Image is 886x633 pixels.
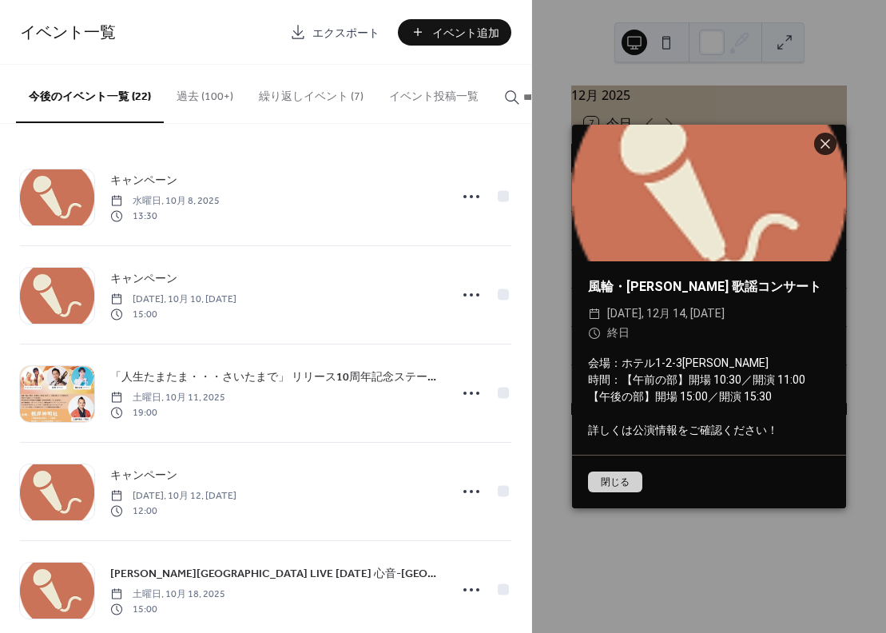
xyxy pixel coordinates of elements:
span: 「人生たまたま・・・さいたまで」 リリース10周年記念ステージ！ [110,369,439,386]
span: 終日 [607,324,630,343]
span: 13:30 [110,209,220,223]
span: 土曜日, 10月 11, 2025 [110,391,225,405]
span: エクスポート [312,25,379,42]
a: キャンペーン [110,171,177,189]
button: イベント投稿一覧 [376,65,491,121]
span: イベント一覧 [20,18,116,49]
button: イベント追加 [398,19,511,46]
span: キャンペーン [110,468,177,484]
button: 過去 (100+) [164,65,246,121]
div: ​ [588,324,601,343]
a: キャンペーン [110,269,177,288]
a: [PERSON_NAME][GEOGRAPHIC_DATA] LIVE [DATE] 心音-[GEOGRAPHIC_DATA]-【東京公演】 [110,564,439,583]
span: 12:00 [110,504,236,518]
span: イベント追加 [432,25,499,42]
span: キャンペーン [110,173,177,189]
span: 19:00 [110,405,225,420]
span: 土曜日, 10月 18, 2025 [110,587,225,602]
button: 閉じる [588,472,642,492]
a: 「人生たまたま・・・さいたまで」 リリース10周年記念ステージ！ [110,368,439,386]
span: [DATE], 12月 14, [DATE] [607,305,725,324]
div: 風輪・[PERSON_NAME] 歌謡コンサート [572,277,846,297]
span: [DATE], 10月 10, [DATE] [110,293,236,307]
a: エクスポート [278,19,391,46]
div: ​ [588,305,601,324]
span: [PERSON_NAME][GEOGRAPHIC_DATA] LIVE [DATE] 心音-[GEOGRAPHIC_DATA]-【東京公演】 [110,566,439,583]
span: 15:00 [110,602,225,616]
span: 15:00 [110,307,236,321]
button: 繰り返しイベント (7) [246,65,376,121]
a: キャンペーン [110,466,177,484]
span: 水曜日, 10月 8, 2025 [110,194,220,209]
span: キャンペーン [110,271,177,288]
button: 今後のイベント一覧 (22) [16,65,164,123]
div: 会場：ホテル1-2-3[PERSON_NAME] 時間：【午前の部】開場 10:30／開演 11:00 【午後の部】開場 15:00／開演 15:30 詳しくは公演情報をご確認ください！ [572,355,846,439]
span: [DATE], 10月 12, [DATE] [110,489,236,504]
